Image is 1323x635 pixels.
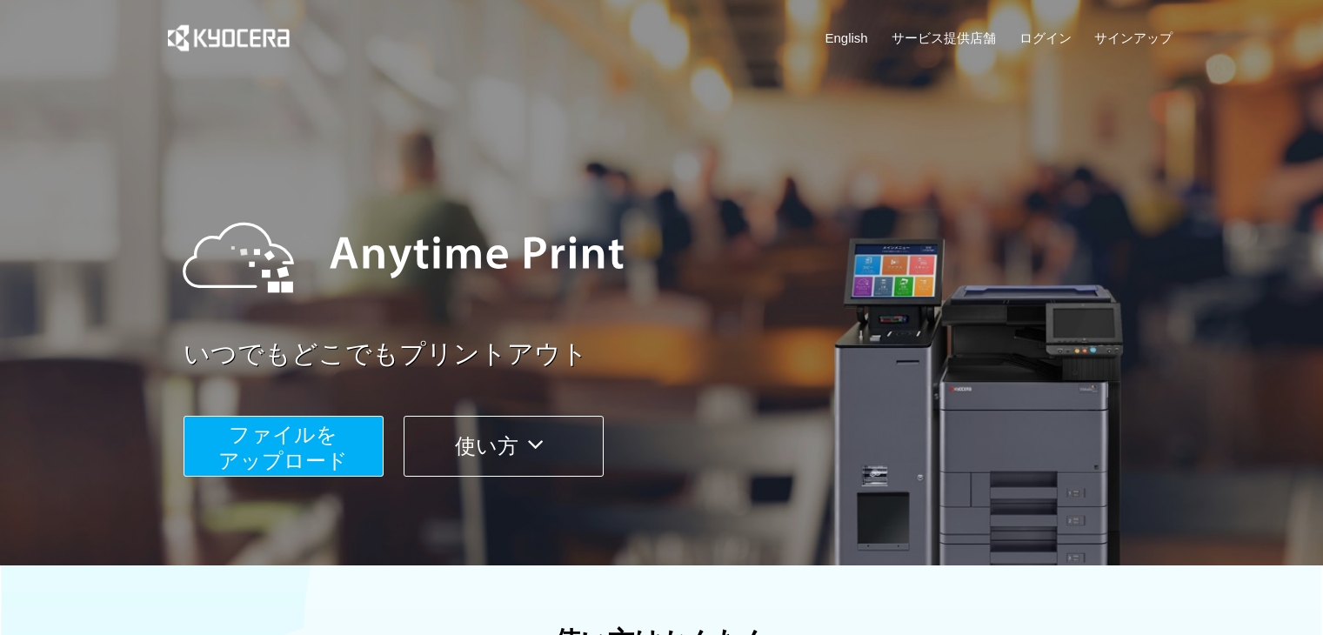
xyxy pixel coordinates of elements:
[825,29,868,47] a: English
[184,336,1184,373] a: いつでもどこでもプリントアウト
[404,416,604,477] button: 使い方
[892,29,996,47] a: サービス提供店舗
[1019,29,1072,47] a: ログイン
[184,416,384,477] button: ファイルを​​アップロード
[1094,29,1173,47] a: サインアップ
[218,423,348,472] span: ファイルを ​​アップロード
